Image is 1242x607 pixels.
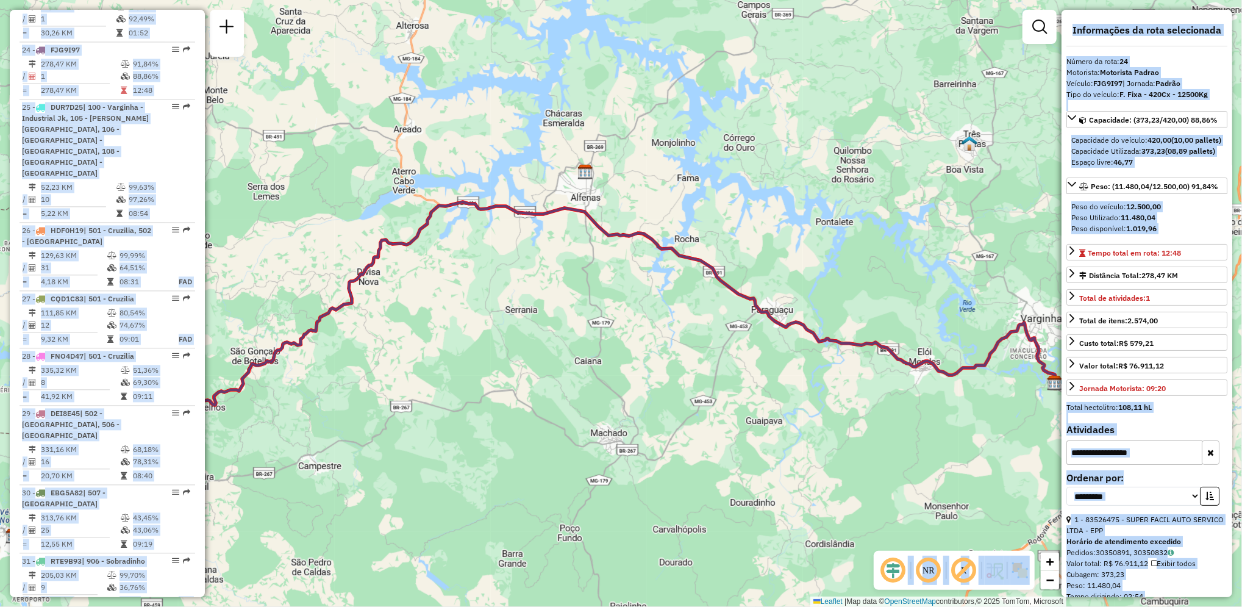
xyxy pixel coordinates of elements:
span: Capacidade: (373,23/420,00) 88,86% [1089,115,1218,124]
td: 25 [40,524,120,536]
td: / [22,262,28,274]
span: 27 - [22,294,134,303]
em: Opções [172,295,179,302]
strong: R$ 579,21 [1119,339,1154,348]
i: Tempo total em rota [121,393,127,400]
span: 26 - [22,226,151,246]
em: Rota exportada [183,226,190,234]
td: FAD [166,333,193,345]
td: / [22,524,28,536]
td: 313,76 KM [40,512,120,524]
div: Custo total: [1079,338,1154,349]
td: / [22,13,28,25]
div: Peso disponível: [1071,223,1222,234]
span: RTE9B93 [51,556,82,566]
i: Distância Total [29,184,36,191]
a: Exibir filtros [1027,15,1052,39]
td: 80,54% [119,307,166,319]
span: | 501 - Cruzilia [84,294,134,303]
td: 88,86% [132,70,190,82]
i: % de utilização do peso [121,514,130,522]
em: Opções [172,46,179,53]
td: / [22,319,28,331]
img: CDD Poços de Caldas [5,528,21,544]
td: 97,26% [128,193,190,206]
span: Exibir rótulo [949,556,979,585]
strong: 373,23 [1141,146,1165,156]
span: HDF0H19 [51,226,84,235]
a: Distância Total:278,47 KM [1066,267,1227,283]
td: 129,63 KM [40,250,107,262]
td: = [22,276,28,288]
td: 43,06% [132,524,190,536]
span: Ocultar deslocamento [879,556,908,585]
td: = [22,470,28,482]
strong: 108,11 hL [1118,403,1152,412]
td: / [22,70,28,82]
td: 1 [40,70,120,82]
td: 09:11 [132,390,190,403]
em: Opções [172,409,179,417]
a: Custo total:R$ 579,21 [1066,334,1227,351]
div: Pedidos: [1066,547,1227,558]
em: Rota exportada [183,103,190,110]
span: FNO4D47 [51,351,84,361]
td: / [22,376,28,389]
strong: FJG9I97 [1093,79,1122,88]
i: % de utilização da cubagem [121,379,130,386]
div: Jornada Motorista: 09:20 [1079,383,1166,394]
i: Total de Atividades [29,379,36,386]
span: 31 - [22,556,145,566]
a: Total de itens:2.574,00 [1066,312,1227,328]
td: 08:31 [119,276,166,288]
span: | [844,597,846,606]
td: = [22,333,28,345]
a: 30350891, 30350832 [1096,548,1174,557]
em: Opções [172,226,179,234]
i: % de utilização da cubagem [121,73,130,80]
td: 99,70% [119,569,166,581]
em: Opções [172,352,179,359]
strong: 420,00 [1147,135,1171,145]
td: 99,63% [128,181,190,193]
div: Peso: (11.480,04/12.500,00) 91,84% [1066,196,1227,239]
span: Peso do veículo: [1071,202,1161,211]
i: % de utilização da cubagem [107,584,116,591]
td: 4,18 KM [40,276,107,288]
div: Tempo dirigindo: 02:54 [1066,591,1227,602]
i: % de utilização do peso [107,252,116,259]
em: Rota exportada [183,409,190,417]
a: Valor total:R$ 76.911,12 [1066,357,1227,373]
i: Total de Atividades [29,264,36,271]
a: Total de atividades:1 [1066,289,1227,306]
td: 20,70 KM [40,470,120,482]
i: Tempo total em rota [116,210,123,217]
span: Peso: (11.480,04/12.500,00) 91,84% [1091,182,1218,191]
td: 43,45% [132,512,190,524]
em: Rota exportada [183,489,190,496]
div: Número da rota: [1066,56,1227,67]
td: 10 [40,193,116,206]
td: 64,51% [119,262,166,274]
strong: 2.574,00 [1127,316,1158,325]
i: Tempo total em rota [121,472,127,479]
td: 74,67% [119,319,166,331]
td: = [22,27,28,39]
i: Distância Total [29,514,36,522]
img: CDD Varginha [1047,375,1063,391]
td: 9,32 KM [40,333,107,345]
i: % de utilização da cubagem [116,15,126,23]
td: 30,26 KM [40,27,116,39]
td: 69,30% [132,376,190,389]
td: 09:01 [119,333,166,345]
td: 5,22 KM [40,207,116,220]
td: = [22,390,28,403]
span: | 906 - Sobradinho [82,556,145,566]
td: 12 [40,319,107,331]
span: + [1046,554,1054,569]
div: Capacidade do veículo: [1071,135,1222,146]
i: Tempo total em rota [121,541,127,548]
i: Total de Atividades [29,73,36,80]
td: 01:52 [128,27,190,39]
i: Total de Atividades [29,458,36,465]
